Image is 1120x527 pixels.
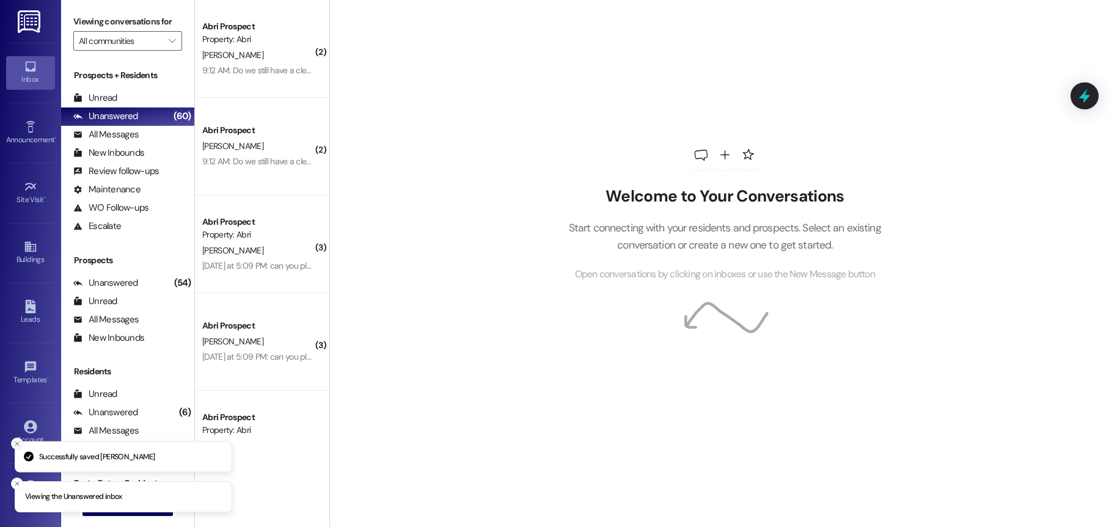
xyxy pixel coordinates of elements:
div: (54) [171,274,194,293]
div: [DATE] at 5:09 PM: can you please cancel the one i just signed? [202,260,426,271]
div: New Inbounds [73,332,144,344]
a: Inbox [6,56,55,89]
div: Abri Prospect [202,20,315,33]
span: • [47,374,49,382]
div: [DATE] at 5:09 PM: can you please cancel the one i just signed? [202,351,426,362]
div: New Inbounds [73,147,144,159]
a: Leads [6,296,55,329]
span: [PERSON_NAME] [202,140,263,151]
div: Property: Abri [202,424,315,437]
button: Close toast [11,478,23,490]
a: Account [6,416,55,449]
div: Review follow-ups [73,165,159,178]
div: Unread [73,295,117,308]
img: ResiDesk Logo [18,10,43,33]
div: All Messages [73,424,139,437]
span: Open conversations by clicking on inboxes or use the New Message button [575,267,875,282]
i:  [169,36,175,46]
span: [PERSON_NAME] [202,336,263,347]
span: • [54,134,56,142]
div: Residents [61,365,194,378]
a: Templates • [6,357,55,390]
p: Viewing the Unanswered inbox [25,492,122,503]
span: [PERSON_NAME] [202,49,263,60]
a: Support [6,476,55,509]
label: Viewing conversations for [73,12,182,31]
div: 9:12 AM: Do we still have a clean check [DATE]? [202,65,367,76]
div: (6) [176,403,194,422]
div: Abri Prospect [202,216,315,228]
div: Abri Prospect [202,124,315,137]
div: All Messages [73,128,139,141]
input: All communities [79,31,163,51]
div: Abri Prospect [202,319,315,332]
div: Prospects [61,254,194,267]
div: Maintenance [73,183,141,196]
h2: Welcome to Your Conversations [550,187,899,206]
a: Buildings [6,236,55,269]
span: [PERSON_NAME] [202,245,263,256]
div: Escalate [73,220,121,233]
div: Unanswered [73,277,138,289]
span: [PERSON_NAME] [202,440,263,451]
div: All Messages [73,313,139,326]
div: Unanswered [73,110,138,123]
div: Abri Prospect [202,411,315,424]
p: Start connecting with your residents and prospects. Select an existing conversation or create a n... [550,219,899,254]
div: Unanswered [73,406,138,419]
div: Prospects + Residents [61,69,194,82]
div: Property: Abri [202,33,315,46]
div: Property: Abri [202,228,315,241]
div: WO Follow-ups [73,202,148,214]
span: • [44,194,46,202]
div: Unread [73,388,117,401]
div: (60) [170,107,194,126]
div: 9:12 AM: Do we still have a clean check [DATE]? [202,156,367,167]
div: Unread [73,92,117,104]
p: Successfully saved [PERSON_NAME] [39,451,155,462]
button: Close toast [11,437,23,449]
a: Site Visit • [6,176,55,209]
